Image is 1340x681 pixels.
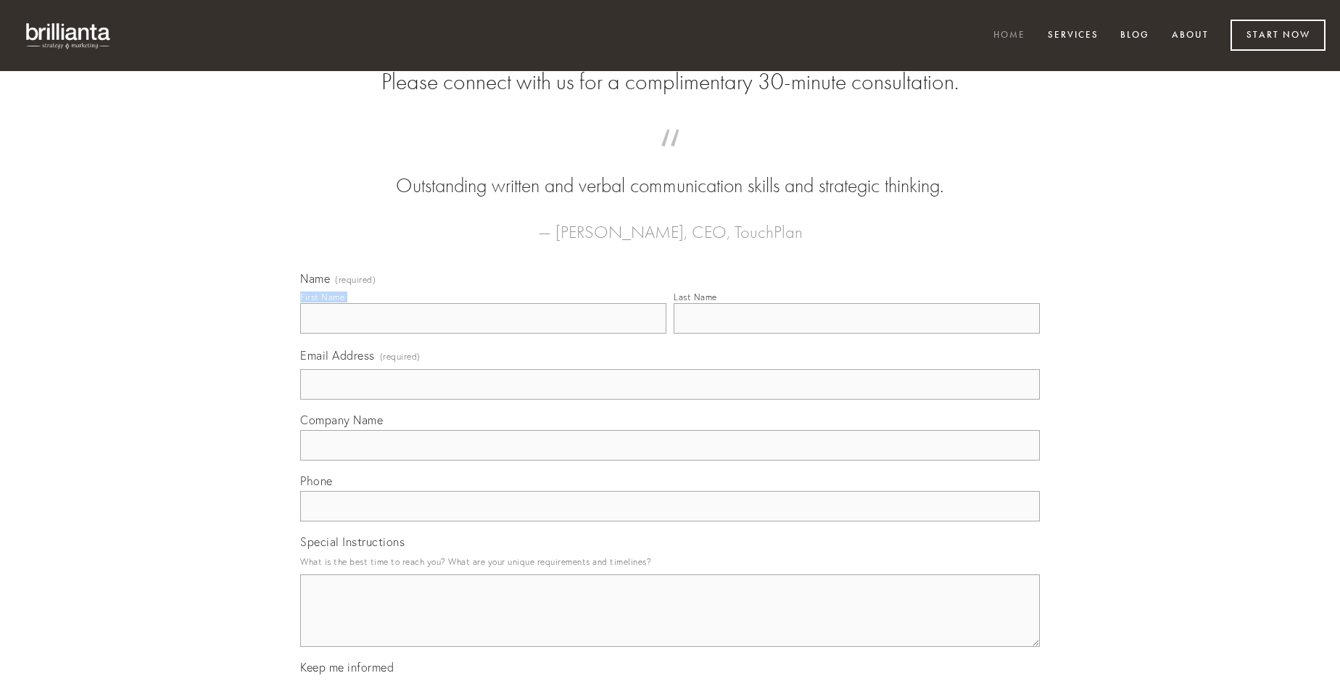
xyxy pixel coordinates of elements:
[1231,20,1325,51] a: Start Now
[300,552,1040,571] p: What is the best time to reach you? What are your unique requirements and timelines?
[1111,24,1159,48] a: Blog
[1162,24,1218,48] a: About
[380,347,421,366] span: (required)
[323,144,1017,200] blockquote: Outstanding written and verbal communication skills and strategic thinking.
[300,271,330,286] span: Name
[15,15,123,57] img: brillianta - research, strategy, marketing
[300,660,394,674] span: Keep me informed
[335,276,376,284] span: (required)
[674,292,717,302] div: Last Name
[300,535,405,549] span: Special Instructions
[1038,24,1108,48] a: Services
[300,348,375,363] span: Email Address
[300,474,333,488] span: Phone
[300,413,383,427] span: Company Name
[300,292,344,302] div: First Name
[300,68,1040,96] h2: Please connect with us for a complimentary 30-minute consultation.
[323,144,1017,172] span: “
[323,200,1017,247] figcaption: — [PERSON_NAME], CEO, TouchPlan
[984,24,1035,48] a: Home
